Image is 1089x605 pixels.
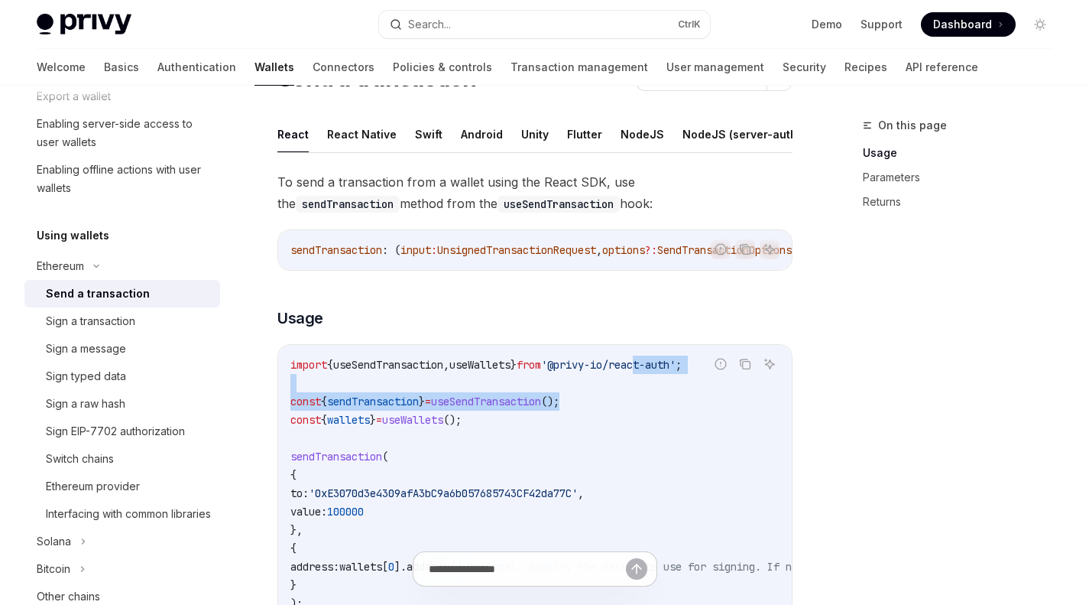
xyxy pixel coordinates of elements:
[37,560,70,578] div: Bitcoin
[37,226,109,245] h5: Using wallets
[24,390,220,418] a: Sign a raw hash
[37,14,131,35] img: light logo
[46,285,150,303] div: Send a transaction
[382,243,400,257] span: : (
[596,243,602,257] span: ,
[290,358,327,372] span: import
[863,165,1065,190] a: Parameters
[290,450,382,464] span: sendTransaction
[290,413,321,427] span: const
[313,49,374,86] a: Connectors
[541,358,676,372] span: '@privy-io/react-auth'
[449,358,510,372] span: useWallets
[46,340,126,358] div: Sign a message
[682,116,801,152] button: NodeJS (server-auth)
[863,141,1065,165] a: Usage
[24,473,220,500] a: Ethereum provider
[254,49,294,86] a: Wallets
[327,358,333,372] span: {
[24,335,220,363] a: Sign a message
[46,477,140,496] div: Ethereum provider
[711,354,731,374] button: Report incorrect code
[157,49,236,86] a: Authentication
[510,358,517,372] span: }
[382,450,388,464] span: (
[735,354,755,374] button: Copy the contents from the code block
[24,528,220,555] button: Solana
[735,239,755,259] button: Copy the contents from the code block
[621,116,664,152] button: NodeJS
[290,523,303,537] span: },
[327,413,370,427] span: wallets
[431,243,437,257] span: :
[431,395,541,408] span: useSendTransaction
[711,239,731,259] button: Report incorrect code
[382,413,443,427] span: useWallets
[783,49,826,86] a: Security
[333,358,443,372] span: useSendTransaction
[277,307,323,329] span: Usage
[290,468,297,482] span: {
[419,395,425,408] span: }
[46,395,125,413] div: Sign a raw hash
[24,555,220,583] button: Bitcoin
[393,49,492,86] a: Policies & controls
[296,196,400,213] code: sendTransaction
[46,367,126,385] div: Sign typed data
[290,395,321,408] span: const
[327,116,397,152] button: React Native
[400,243,431,257] span: input
[46,312,135,330] div: Sign a transaction
[678,18,701,31] span: Ctrl K
[863,190,1065,214] a: Returns
[24,500,220,528] a: Interfacing with common libraries
[370,413,376,427] span: }
[290,243,382,257] span: sendTransaction
[290,486,309,500] span: to:
[861,17,903,32] a: Support
[760,354,779,374] button: Ask AI
[290,542,297,555] span: {
[277,171,792,214] span: To send a transaction from a wallet using the React SDK, use the method from the hook:
[379,11,709,38] button: Search...CtrlK
[277,116,309,152] button: React
[37,49,86,86] a: Welcome
[24,252,220,280] button: Ethereum
[408,15,451,34] div: Search...
[517,358,541,372] span: from
[878,116,947,135] span: On this page
[429,552,626,586] input: Ask a question...
[578,486,584,500] span: ,
[24,280,220,307] a: Send a transaction
[443,358,449,372] span: ,
[510,49,648,86] a: Transaction management
[415,116,442,152] button: Swift
[37,115,211,151] div: Enabling server-side access to user wallets
[933,17,992,32] span: Dashboard
[37,161,211,197] div: Enabling offline actions with user wallets
[46,422,185,441] div: Sign EIP-7702 authorization
[1028,12,1052,37] button: Toggle dark mode
[376,413,382,427] span: =
[666,49,764,86] a: User management
[24,445,220,473] a: Switch chains
[921,12,1016,37] a: Dashboard
[626,558,647,580] button: Send message
[327,395,419,408] span: sendTransaction
[24,156,220,202] a: Enabling offline actions with user wallets
[844,49,887,86] a: Recipes
[24,110,220,156] a: Enabling server-side access to user wallets
[645,243,657,257] span: ?:
[104,49,139,86] a: Basics
[425,395,431,408] span: =
[812,17,842,32] a: Demo
[521,116,549,152] button: Unity
[906,49,978,86] a: API reference
[498,196,620,213] code: useSendTransaction
[37,532,71,551] div: Solana
[567,116,602,152] button: Flutter
[321,413,327,427] span: {
[461,116,503,152] button: Android
[290,505,327,519] span: value:
[24,418,220,445] a: Sign EIP-7702 authorization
